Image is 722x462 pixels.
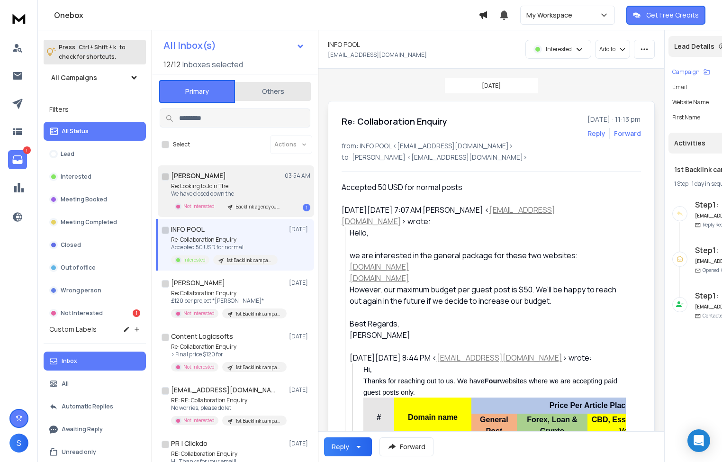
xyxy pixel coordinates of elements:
button: Lead [44,145,146,163]
div: Hello, [350,227,618,238]
div: Reply [332,442,349,452]
button: Meeting Booked [44,190,146,209]
h1: Content Logicsofts [171,332,233,341]
h1: Onebox [54,9,478,21]
span: Hi, [363,366,372,373]
td: CBD, Essay Writing, Vape [587,414,668,437]
a: [EMAIL_ADDRESS][DOMAIN_NAME] [437,353,562,363]
p: We have closed down the [171,190,285,198]
strong: Four [485,377,500,385]
p: 1st Backlink campaign [235,364,281,371]
img: logo [9,9,28,27]
p: Interested [61,173,91,181]
p: Meeting Completed [61,218,117,226]
h3: Inboxes selected [182,59,243,70]
p: Not Interested [183,363,215,371]
div: Forward [614,129,641,138]
p: Backlink agency outreach [235,203,281,210]
p: Wrong person [61,287,101,294]
p: Accepted 50 USD for normal [171,244,278,251]
button: Reply [324,437,372,456]
p: Closed [61,241,81,249]
p: Not Interested [61,309,103,317]
label: Select [173,141,190,148]
button: S [9,434,28,453]
p: Automatic Replies [62,403,113,410]
a: 1 [8,150,27,169]
button: Awaiting Reply [44,420,146,439]
h1: All Inbox(s) [163,41,216,50]
div: Open Intercom Messenger [687,429,710,452]
p: Not Interested [183,203,215,210]
p: Lead Details [674,42,714,51]
p: Re: Looking to Join The [171,182,285,190]
p: [DATE] [289,386,310,394]
p: £120 per project *[PERSON_NAME]* [171,297,285,305]
p: My Workspace [526,10,576,20]
button: Get Free Credits [626,6,705,25]
p: to: [PERSON_NAME] <[EMAIL_ADDRESS][DOMAIN_NAME]> [342,153,641,162]
div: [PERSON_NAME] [350,329,618,341]
p: 1st Backlink campaign [235,310,281,317]
h1: [EMAIL_ADDRESS][DOMAIN_NAME] [171,385,275,395]
p: RE: Collaboration Enquiry [171,450,278,458]
p: [DATE] [289,440,310,447]
p: No worries, please do let [171,404,285,412]
p: Re: Collaboration Enquiry [171,236,278,244]
button: Campaign [672,68,710,76]
div: However, our maximum budget per guest post is $50. We’ll be happy to reach out again in the futur... [350,284,618,307]
p: Out of office [61,264,96,272]
button: All Status [44,122,146,141]
p: Website Name [672,99,709,106]
h1: [PERSON_NAME] [171,171,226,181]
span: Thanks for reaching out to us. We have websites where we are accepting paid guest posts only. [363,377,619,396]
div: 1 [303,204,310,211]
h1: INFO POOL [171,225,205,234]
p: [DATE] [289,279,310,287]
p: Re: Collaboration Enquiry [171,343,285,351]
p: Not Interested [183,417,215,424]
button: All [44,374,146,393]
p: 1st Backlink campaign [226,257,272,264]
div: Accepted 50 USD for normal posts [342,181,618,193]
p: First Name [672,114,700,121]
p: [DATE] [289,226,310,233]
p: Press to check for shortcuts. [59,43,126,62]
p: Interested [546,45,572,53]
h3: Filters [44,103,146,116]
h1: [PERSON_NAME] [171,278,225,288]
p: from: INFO POOL <[EMAIL_ADDRESS][DOMAIN_NAME]> [342,141,641,151]
p: All [62,380,69,388]
td: Domain name [394,398,471,437]
button: Others [235,81,311,102]
button: Out of office [44,258,146,277]
p: Campaign [672,68,700,76]
h1: All Campaigns [51,73,97,82]
p: 03:54 AM [285,172,310,180]
div: we are interested in the general package for these two websites: [350,250,618,261]
button: All Inbox(s) [156,36,312,55]
button: Reply [587,129,605,138]
p: All Status [62,127,89,135]
button: Inbox [44,352,146,371]
td: Forex, Loan & Crypto [517,414,587,437]
a: [DOMAIN_NAME] [350,262,409,272]
p: [DATE] : 11:13 pm [587,115,641,124]
button: Automatic Replies [44,397,146,416]
p: 1st Backlink campaign [235,417,281,425]
h1: PR | Clickdo [171,439,208,448]
button: Not Interested1 [44,304,146,323]
p: Add to [599,45,615,53]
p: Re: Collaboration Enquiry [171,290,285,297]
p: Lead [61,150,74,158]
p: 1 [23,146,31,154]
div: [DATE][DATE] 8:44 PM < > wrote: [350,352,618,363]
p: Email [672,83,687,91]
a: [DOMAIN_NAME] [350,273,409,283]
h1: INFO POOL [328,40,360,49]
p: > Final price $120 for [171,351,285,358]
p: Get Free Credits [646,10,699,20]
